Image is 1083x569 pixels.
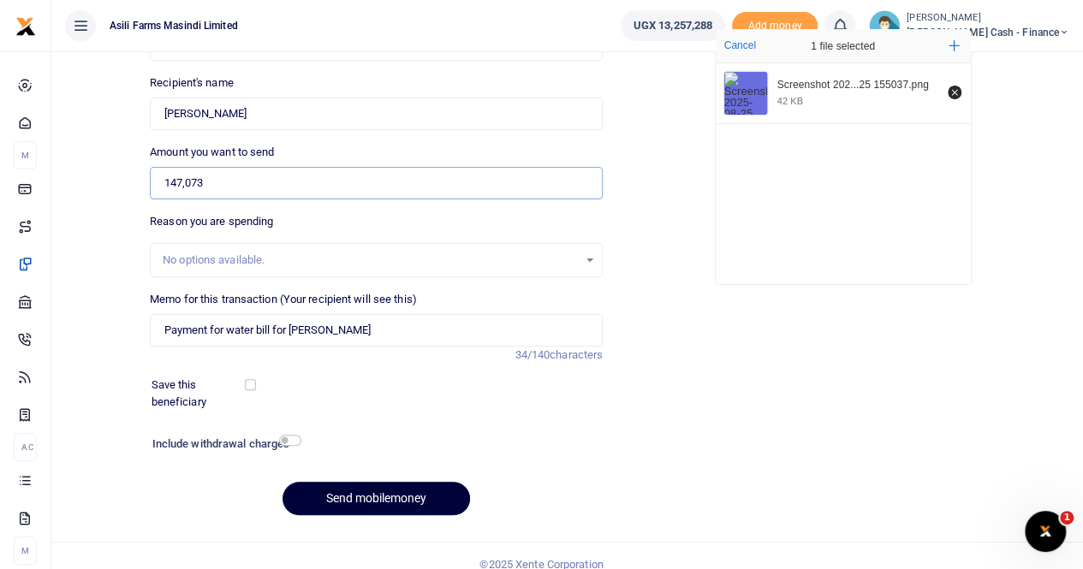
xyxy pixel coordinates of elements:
input: Loading name... [150,98,603,130]
img: logo-small [15,16,36,37]
button: Remove file [945,83,964,102]
input: UGX [150,167,603,199]
a: profile-user [PERSON_NAME] [PERSON_NAME] Cash - Finance [869,10,1069,41]
label: Amount you want to send [150,144,274,161]
div: Screenshot 2025-08-25 155037.png [777,79,938,92]
label: Save this beneficiary [152,376,248,410]
a: UGX 13,257,288 [621,10,725,41]
li: Ac [14,433,37,461]
input: Enter extra information [150,314,603,347]
label: Memo for this transaction (Your recipient will see this) [150,291,417,308]
span: Add money [732,12,818,40]
small: [PERSON_NAME] [907,11,1069,26]
span: Asili Farms Masindi Limited [103,18,245,33]
button: Cancel [719,34,761,56]
div: File Uploader [715,28,972,285]
span: UGX 13,257,288 [634,17,712,34]
a: logo-small logo-large logo-large [15,19,36,32]
img: Screenshot 2025-08-25 155037.png [724,72,767,115]
button: Send mobilemoney [283,482,470,515]
button: Add more files [942,33,967,58]
span: 1 [1060,511,1074,525]
li: M [14,536,37,565]
a: Add money [732,18,818,31]
span: 34/140 [515,348,550,361]
div: 42 KB [777,95,803,107]
li: Toup your wallet [732,12,818,40]
span: [PERSON_NAME] Cash - Finance [907,25,1069,40]
h6: Include withdrawal charges [152,437,294,451]
div: 1 file selected [771,29,916,63]
label: Recipient's name [150,74,234,92]
iframe: Intercom live chat [1025,511,1066,552]
li: Wallet ballance [614,10,732,41]
div: No options available. [163,252,578,269]
label: Reason you are spending [150,213,273,230]
img: profile-user [869,10,900,41]
span: characters [550,348,603,361]
li: M [14,141,37,169]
